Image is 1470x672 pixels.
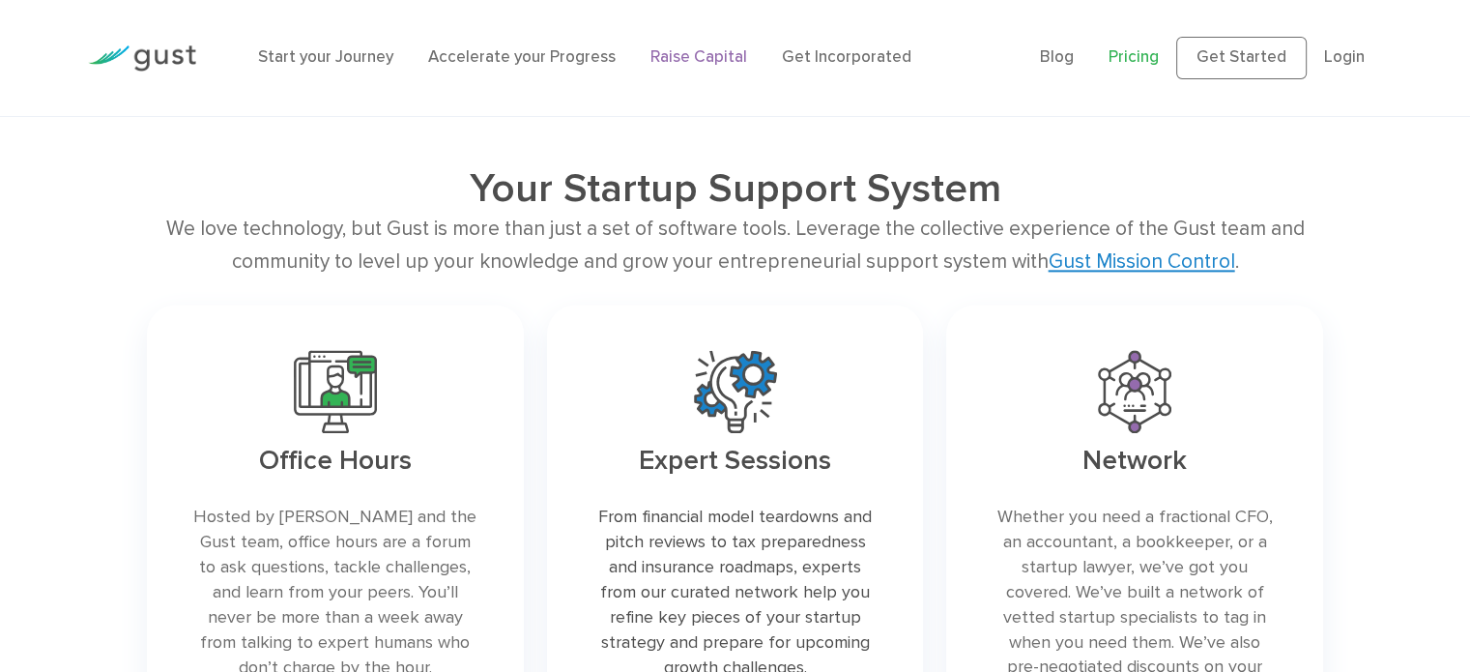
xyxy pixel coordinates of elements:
h2: Your Startup Support System [265,164,1206,213]
a: Blog [1040,47,1074,67]
a: Start your Journey [258,47,393,67]
a: Gust Mission Control [1049,249,1235,274]
div: We love technology, but Gust is more than just a set of software tools. Leverage the collective e... [147,213,1323,278]
img: Gust Logo [88,45,196,72]
a: Raise Capital [650,47,747,67]
a: Pricing [1109,47,1159,67]
a: Login [1324,47,1365,67]
a: Get Started [1176,37,1307,79]
a: Accelerate your Progress [428,47,616,67]
a: Get Incorporated [782,47,911,67]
